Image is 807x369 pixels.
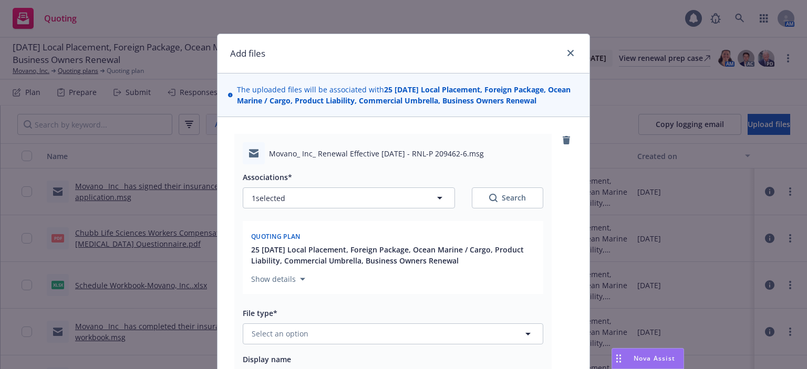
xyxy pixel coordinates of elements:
span: File type* [243,308,277,318]
button: 1selected [243,187,455,208]
span: The uploaded files will be associated with [237,84,579,106]
a: remove [560,134,573,146]
div: Search [489,193,526,203]
a: close [564,47,577,59]
button: Nova Assist [612,348,684,369]
button: Select an option [243,323,543,344]
div: Drag to move [612,349,625,368]
span: Display name [243,354,291,364]
span: Movano_ Inc_ Renewal Effective [DATE] - RNL-P 209462-6.msg [269,148,484,159]
button: 25 [DATE] Local Placement, Foreign Package, Ocean Marine / Cargo, Product Liability, Commercial U... [251,244,537,266]
svg: Search [489,194,498,202]
button: Show details [247,273,309,286]
span: Quoting plan [251,232,301,241]
span: Select an option [252,328,308,339]
span: Associations* [243,172,292,182]
span: Nova Assist [634,354,675,363]
h1: Add files [230,47,265,60]
strong: 25 [DATE] Local Placement, Foreign Package, Ocean Marine / Cargo, Product Liability, Commercial U... [237,85,571,106]
button: SearchSearch [472,187,543,208]
span: 1 selected [252,193,285,204]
